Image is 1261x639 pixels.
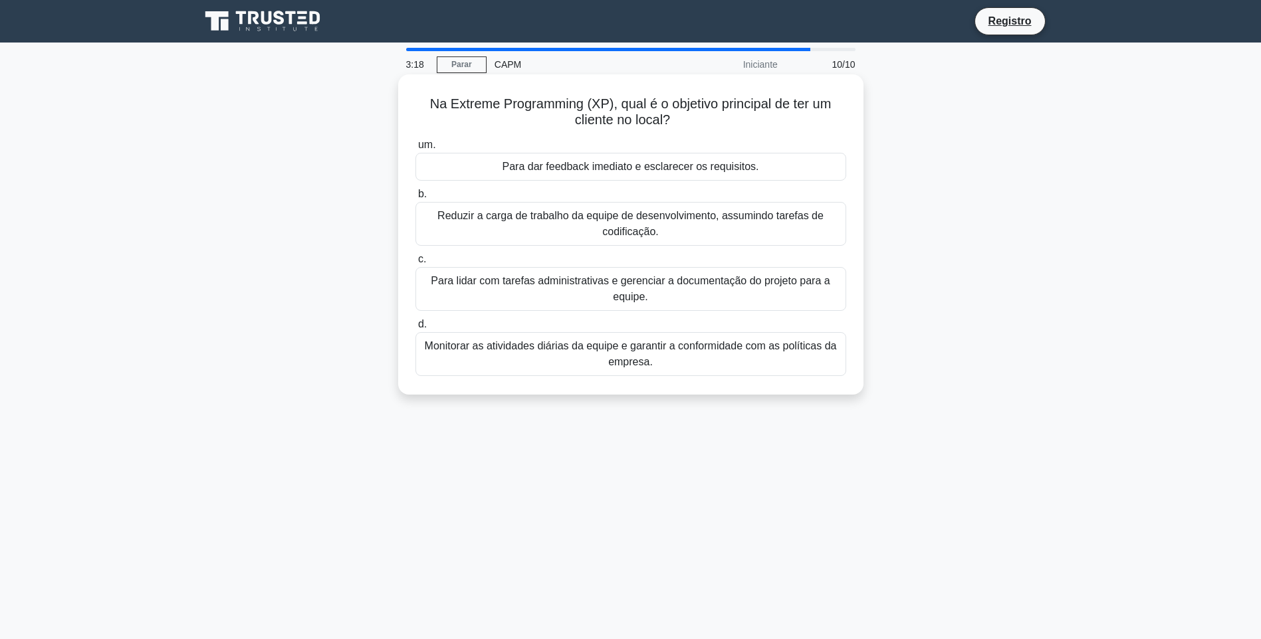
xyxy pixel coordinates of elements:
div: 10/10 [786,51,863,78]
a: Parar [437,56,487,73]
div: CAPM [487,51,669,78]
div: Iniciante [669,51,786,78]
span: b. [418,188,427,199]
a: Registro [980,13,1040,29]
div: Reduzir a carga de trabalho da equipe de desenvolvimento, assumindo tarefas de codificação. [415,202,846,246]
div: Monitorar as atividades diárias da equipe e garantir a conformidade com as políticas da empresa. [415,332,846,376]
span: c. [418,253,426,264]
div: Para lidar com tarefas administrativas e gerenciar a documentação do projeto para a equipe. [415,267,846,311]
span: um. [418,139,436,150]
font: Na Extreme Programming (XP), qual é o objetivo principal de ter um cliente no local? [430,96,832,127]
div: Para dar feedback imediato e esclarecer os requisitos. [415,153,846,181]
div: 3:18 [398,51,437,78]
span: d. [418,318,427,329]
